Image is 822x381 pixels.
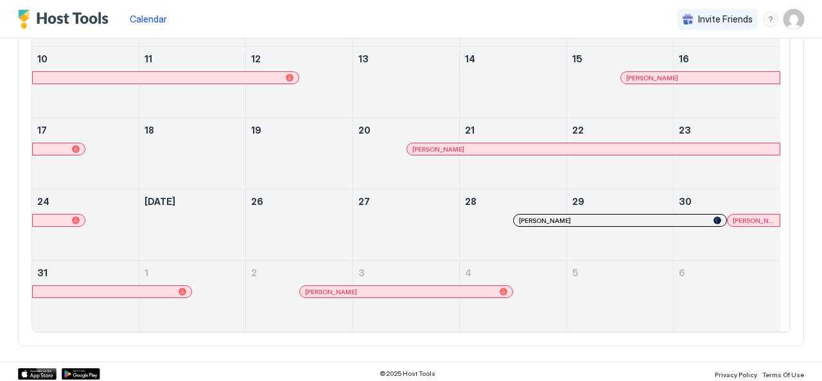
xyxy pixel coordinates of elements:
td: August 21, 2025 [460,118,566,190]
td: August 14, 2025 [460,47,566,118]
span: 23 [679,125,691,136]
span: 17 [37,125,47,136]
td: August 26, 2025 [246,190,353,261]
a: Host Tools Logo [18,10,114,29]
span: 24 [37,196,49,207]
span: Terms Of Use [762,371,804,378]
span: 6 [679,267,685,278]
td: September 6, 2025 [674,261,780,332]
td: September 2, 2025 [246,261,353,332]
span: 13 [358,53,369,64]
span: 1 [144,267,148,278]
a: September 3, 2025 [353,261,459,285]
a: August 27, 2025 [353,190,459,213]
span: 29 [572,196,584,207]
span: 2 [251,267,257,278]
td: August 13, 2025 [353,47,459,118]
a: Google Play Store [62,368,100,380]
span: 10 [37,53,48,64]
span: © 2025 Host Tools [380,369,435,378]
div: [PERSON_NAME] [626,74,774,82]
a: August 12, 2025 [246,47,352,71]
a: September 5, 2025 [567,261,673,285]
td: August 22, 2025 [566,118,673,190]
div: [PERSON_NAME] [519,217,721,225]
span: 31 [37,267,48,278]
span: 5 [572,267,579,278]
span: 30 [679,196,692,207]
span: [PERSON_NAME] [626,74,678,82]
td: August 23, 2025 [674,118,780,190]
span: 4 [465,267,471,278]
td: September 1, 2025 [139,261,245,332]
span: 3 [358,267,365,278]
span: 14 [465,53,475,64]
a: August 21, 2025 [460,118,566,142]
td: August 24, 2025 [32,190,139,261]
td: August 31, 2025 [32,261,139,332]
span: 20 [358,125,371,136]
a: September 4, 2025 [460,261,566,285]
td: August 11, 2025 [139,47,245,118]
span: Invite Friends [698,13,753,25]
a: August 15, 2025 [567,47,673,71]
a: August 24, 2025 [32,190,139,213]
td: August 28, 2025 [460,190,566,261]
a: August 30, 2025 [674,190,780,213]
td: August 17, 2025 [32,118,139,190]
span: 18 [144,125,154,136]
td: August 30, 2025 [674,190,780,261]
span: Calendar [130,13,167,24]
a: August 18, 2025 [139,118,245,142]
a: August 23, 2025 [674,118,780,142]
span: [PERSON_NAME] [733,217,774,225]
td: September 4, 2025 [460,261,566,332]
a: Terms Of Use [762,367,804,380]
td: August 25, 2025 [139,190,245,261]
td: August 19, 2025 [246,118,353,190]
a: August 11, 2025 [139,47,245,71]
a: Privacy Policy [715,367,757,380]
a: August 29, 2025 [567,190,673,213]
span: 11 [144,53,152,64]
div: User profile [783,9,804,30]
span: 19 [251,125,261,136]
td: August 16, 2025 [674,47,780,118]
span: [PERSON_NAME] [519,217,571,225]
a: September 6, 2025 [674,261,780,285]
td: August 10, 2025 [32,47,139,118]
span: 22 [572,125,584,136]
a: Calendar [130,12,167,26]
a: September 1, 2025 [139,261,245,285]
a: App Store [18,368,57,380]
span: 15 [572,53,582,64]
td: August 12, 2025 [246,47,353,118]
td: September 5, 2025 [566,261,673,332]
span: Privacy Policy [715,371,757,378]
span: 16 [679,53,689,64]
div: [PERSON_NAME] [412,145,774,154]
td: August 29, 2025 [566,190,673,261]
td: August 27, 2025 [353,190,459,261]
a: August 13, 2025 [353,47,459,71]
div: menu [763,12,778,27]
span: 12 [251,53,261,64]
span: 27 [358,196,370,207]
a: August 25, 2025 [139,190,245,213]
a: August 26, 2025 [246,190,352,213]
span: 28 [465,196,477,207]
a: August 19, 2025 [246,118,352,142]
span: 26 [251,196,263,207]
span: [PERSON_NAME] [412,145,464,154]
span: 21 [465,125,475,136]
div: [PERSON_NAME] [305,288,507,296]
a: August 10, 2025 [32,47,139,71]
a: August 14, 2025 [460,47,566,71]
td: August 15, 2025 [566,47,673,118]
td: August 18, 2025 [139,118,245,190]
span: [PERSON_NAME] [305,288,357,296]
